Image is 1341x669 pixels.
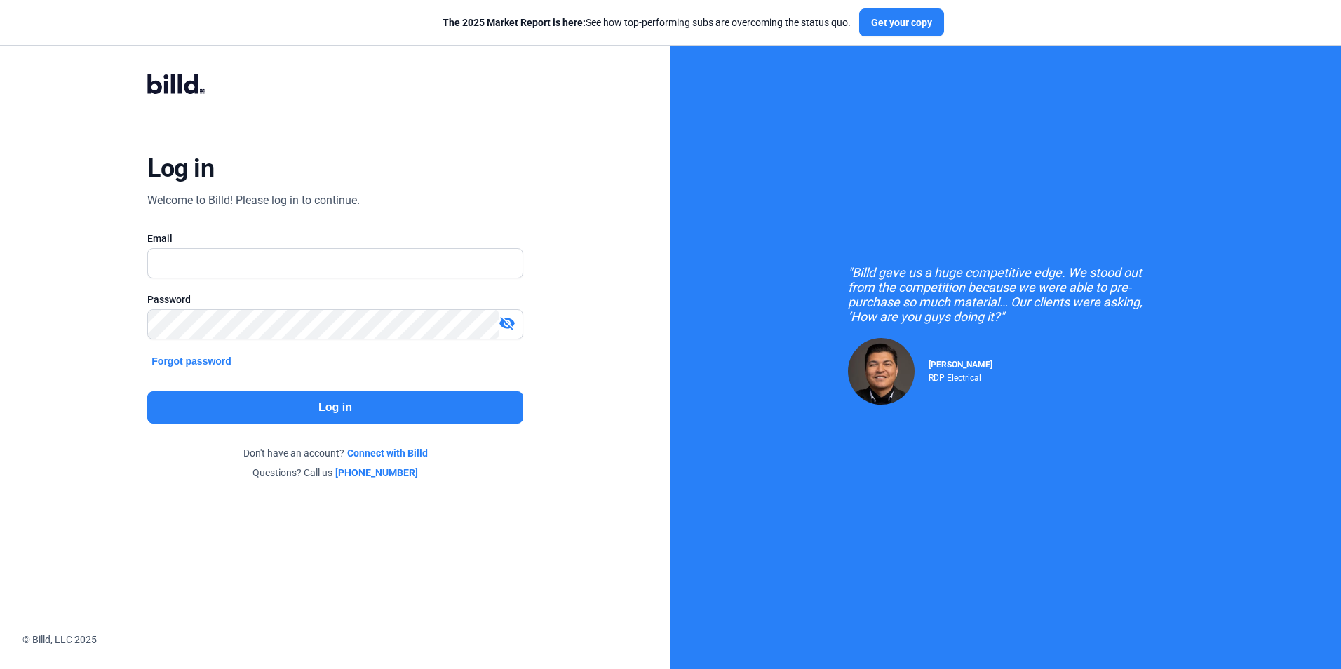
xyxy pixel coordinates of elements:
button: Get your copy [859,8,944,36]
div: "Billd gave us a huge competitive edge. We stood out from the competition because we were able to... [848,265,1164,324]
mat-icon: visibility_off [499,315,515,332]
span: The 2025 Market Report is here: [443,17,586,28]
a: Connect with Billd [347,446,428,460]
div: Log in [147,153,214,184]
button: Forgot password [147,353,236,369]
div: Email [147,231,523,245]
img: Raul Pacheco [848,338,915,405]
span: [PERSON_NAME] [929,360,992,370]
button: Log in [147,391,523,424]
div: RDP Electrical [929,370,992,383]
div: Welcome to Billd! Please log in to continue. [147,192,360,209]
div: Questions? Call us [147,466,523,480]
a: [PHONE_NUMBER] [335,466,418,480]
div: See how top-performing subs are overcoming the status quo. [443,15,851,29]
div: Don't have an account? [147,446,523,460]
div: Password [147,292,523,306]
